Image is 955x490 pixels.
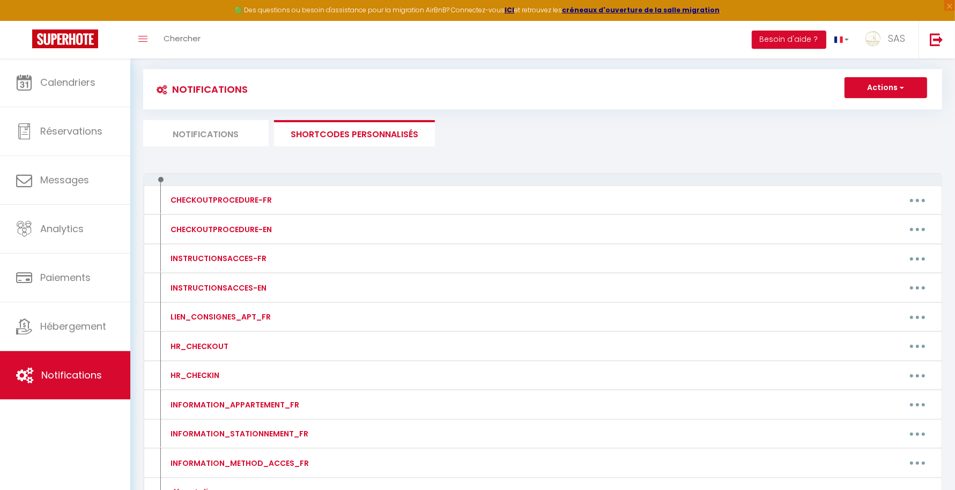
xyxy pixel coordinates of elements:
span: Notifications [41,368,102,382]
li: SHORTCODES PERSONNALISÉS [274,120,435,146]
a: ICI [505,5,514,14]
span: Calendriers [40,76,95,89]
button: Actions [845,77,927,99]
span: SAS [888,32,905,45]
div: HR_CHECKOUT [168,340,228,352]
span: Paiements [40,271,91,284]
span: Chercher [164,33,201,44]
a: ... SAS [857,21,919,58]
button: Ouvrir le widget de chat LiveChat [9,4,41,36]
span: Messages [40,173,89,187]
span: Réservations [40,124,102,138]
img: ... [865,31,881,47]
a: Chercher [156,21,209,58]
div: HR_CHECKIN [168,369,219,381]
div: INSTRUCTIONSACCES-FR [168,253,266,264]
div: INFORMATION_METHOD_ACCES_FR [168,457,309,469]
div: INSTRUCTIONSACCES-EN [168,282,266,294]
a: créneaux d'ouverture de la salle migration [562,5,720,14]
div: CHECKOUTPROCEDURE-FR [168,194,272,206]
img: Super Booking [32,29,98,48]
div: INFORMATION_STATIONNEMENT_FR [168,428,308,440]
span: Analytics [40,222,84,235]
div: LIEN_CONSIGNES_APT_FR [168,311,271,323]
div: INFORMATION_APPARTEMENT_FR [168,399,299,411]
div: CHECKOUTPROCEDURE-EN [168,224,272,235]
li: Notifications [143,120,269,146]
h3: Notifications [151,77,248,101]
span: Hébergement [40,320,106,333]
button: Besoin d'aide ? [752,31,826,49]
img: logout [930,33,943,46]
